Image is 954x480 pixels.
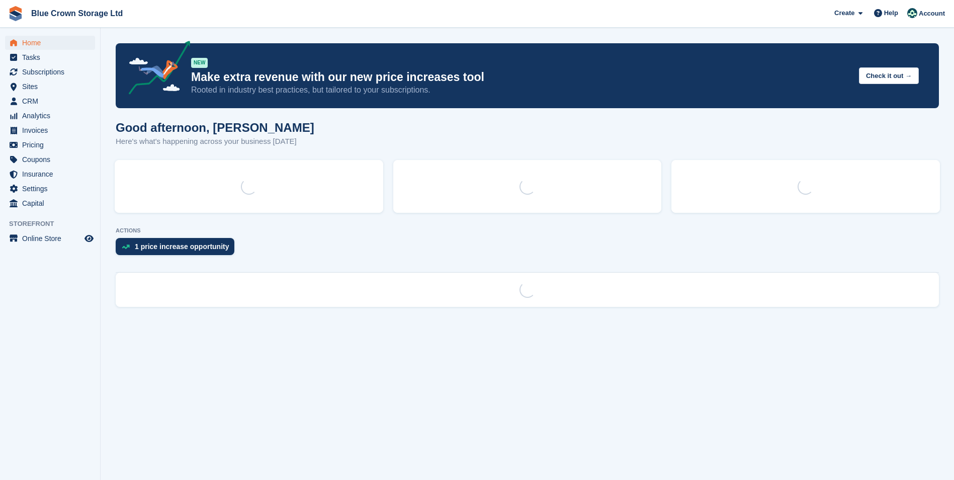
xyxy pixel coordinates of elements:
span: Help [884,8,898,18]
span: Home [22,36,82,50]
span: Sites [22,79,82,94]
a: menu [5,79,95,94]
a: menu [5,152,95,167]
span: Analytics [22,109,82,123]
a: menu [5,50,95,64]
span: Online Store [22,231,82,246]
span: Invoices [22,123,82,137]
div: 1 price increase opportunity [135,243,229,251]
a: 1 price increase opportunity [116,238,239,260]
span: Account [919,9,945,19]
a: Blue Crown Storage Ltd [27,5,127,22]
span: Storefront [9,219,100,229]
div: NEW [191,58,208,68]
a: menu [5,123,95,137]
p: Here's what's happening across your business [DATE] [116,136,314,147]
a: menu [5,182,95,196]
a: menu [5,196,95,210]
button: Check it out → [859,67,919,84]
a: menu [5,231,95,246]
span: Settings [22,182,82,196]
p: Rooted in industry best practices, but tailored to your subscriptions. [191,85,851,96]
a: menu [5,109,95,123]
a: menu [5,65,95,79]
img: John Marshall [907,8,917,18]
a: Preview store [83,232,95,245]
a: menu [5,138,95,152]
a: menu [5,167,95,181]
h1: Good afternoon, [PERSON_NAME] [116,121,314,134]
a: menu [5,36,95,50]
span: Tasks [22,50,82,64]
span: Coupons [22,152,82,167]
img: price-adjustments-announcement-icon-8257ccfd72463d97f412b2fc003d46551f7dbcb40ab6d574587a9cd5c0d94... [120,41,191,98]
span: CRM [22,94,82,108]
span: Capital [22,196,82,210]
span: Insurance [22,167,82,181]
img: price_increase_opportunities-93ffe204e8149a01c8c9dc8f82e8f89637d9d84a8eef4429ea346261dce0b2c0.svg [122,245,130,249]
span: Subscriptions [22,65,82,79]
a: menu [5,94,95,108]
span: Pricing [22,138,82,152]
span: Create [834,8,854,18]
p: Make extra revenue with our new price increases tool [191,70,851,85]
p: ACTIONS [116,227,939,234]
img: stora-icon-8386f47178a22dfd0bd8f6a31ec36ba5ce8667c1dd55bd0f319d3a0aa187defe.svg [8,6,23,21]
